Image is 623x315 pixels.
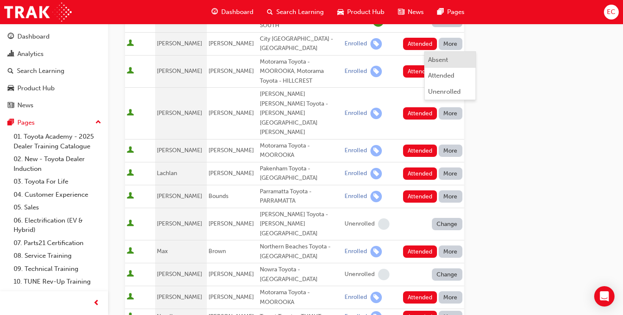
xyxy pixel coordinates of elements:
[157,270,202,278] span: [PERSON_NAME]
[607,7,615,17] span: EC
[439,245,462,258] button: More
[345,67,367,75] div: Enrolled
[260,164,341,183] div: Pakenham Toyota - [GEOGRAPHIC_DATA]
[157,293,202,301] span: [PERSON_NAME]
[378,218,389,230] span: learningRecordVerb_NONE-icon
[403,38,437,50] button: Attended
[93,298,100,309] span: prev-icon
[17,66,64,76] div: Search Learning
[370,246,382,257] span: learningRecordVerb_ENROLL-icon
[425,52,476,68] button: Absent
[209,147,254,154] span: [PERSON_NAME]
[157,170,177,177] span: Lachlan
[8,85,14,92] span: car-icon
[447,7,464,17] span: Pages
[403,291,437,304] button: Attended
[370,38,382,50] span: learningRecordVerb_ENROLL-icon
[221,7,253,17] span: Dashboard
[403,190,437,203] button: Attended
[408,7,424,17] span: News
[8,67,14,75] span: search-icon
[157,40,202,47] span: [PERSON_NAME]
[157,109,202,117] span: [PERSON_NAME]
[209,67,254,75] span: [PERSON_NAME]
[17,32,50,42] div: Dashboard
[345,248,367,256] div: Enrolled
[127,270,134,279] span: User is active
[267,7,273,17] span: search-icon
[439,291,462,304] button: More
[10,153,105,175] a: 02. New - Toyota Dealer Induction
[157,192,202,200] span: [PERSON_NAME]
[17,49,44,59] div: Analytics
[403,167,437,180] button: Attended
[3,115,105,131] button: Pages
[345,192,367,201] div: Enrolled
[276,7,324,17] span: Search Learning
[17,100,33,110] div: News
[4,3,72,22] img: Trak
[403,145,437,157] button: Attended
[8,119,14,127] span: pages-icon
[205,3,260,21] a: guage-iconDashboard
[10,237,105,250] a: 07. Parts21 Certification
[211,7,218,17] span: guage-icon
[345,270,375,279] div: Unenrolled
[331,3,391,21] a: car-iconProduct Hub
[209,192,228,200] span: Bounds
[345,147,367,155] div: Enrolled
[403,107,437,120] button: Attended
[260,288,341,307] div: Motorama Toyota - MOOROOKA
[378,269,389,280] span: learningRecordVerb_NONE-icon
[370,108,382,119] span: learningRecordVerb_ENROLL-icon
[370,292,382,303] span: learningRecordVerb_ENROLL-icon
[391,3,431,21] a: news-iconNews
[403,245,437,258] button: Attended
[428,71,454,81] div: Attended
[431,3,471,21] a: pages-iconPages
[127,109,134,117] span: User is active
[10,275,105,288] a: 10. TUNE Rev-Up Training
[209,293,254,301] span: [PERSON_NAME]
[17,84,55,93] div: Product Hub
[127,247,134,256] span: User is active
[209,248,226,255] span: Brown
[10,262,105,276] a: 09. Technical Training
[260,187,341,206] div: Parramatta Toyota - PARRAMATTA
[95,117,101,128] span: up-icon
[439,38,462,50] button: More
[432,268,462,281] button: Change
[209,220,254,227] span: [PERSON_NAME]
[403,65,437,78] button: Attended
[209,270,254,278] span: [PERSON_NAME]
[260,242,341,261] div: Northern Beaches Toyota - [GEOGRAPHIC_DATA]
[209,109,254,117] span: [PERSON_NAME]
[432,218,462,230] button: Change
[10,175,105,188] a: 03. Toyota For Life
[425,84,476,100] button: Unenrolled
[345,220,375,228] div: Unenrolled
[10,201,105,214] a: 05. Sales
[127,192,134,201] span: User is active
[209,17,224,24] span: Grujic
[3,81,105,96] a: Product Hub
[260,34,341,53] div: City [GEOGRAPHIC_DATA] - [GEOGRAPHIC_DATA]
[425,68,476,84] button: Attended
[3,46,105,62] a: Analytics
[260,89,341,137] div: [PERSON_NAME] [PERSON_NAME] Toyota - [PERSON_NAME][GEOGRAPHIC_DATA][PERSON_NAME]
[437,7,444,17] span: pages-icon
[3,63,105,79] a: Search Learning
[3,98,105,113] a: News
[594,286,615,307] div: Open Intercom Messenger
[157,220,202,227] span: [PERSON_NAME]
[209,40,254,47] span: [PERSON_NAME]
[10,249,105,262] a: 08. Service Training
[17,118,35,128] div: Pages
[3,29,105,45] a: Dashboard
[8,50,14,58] span: chart-icon
[370,145,382,156] span: learningRecordVerb_ENROLL-icon
[127,293,134,301] span: User is active
[127,220,134,228] span: User is active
